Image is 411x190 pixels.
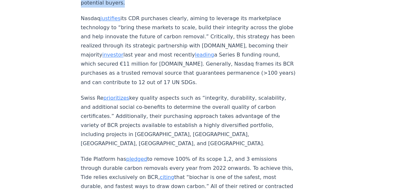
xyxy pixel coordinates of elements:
[126,156,147,162] a: pledged
[195,52,214,58] a: leading
[102,52,123,58] a: investor
[160,174,174,180] a: citing
[103,95,129,101] a: prioritizes
[100,15,121,21] a: justifies
[81,93,296,148] p: Swiss Re key quality aspects such as “integrity, durability, scalability, and additional social c...
[81,14,296,87] p: Nasdaq its CDR purchases clearly, aiming to leverage its marketplace technology to “bring these m...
